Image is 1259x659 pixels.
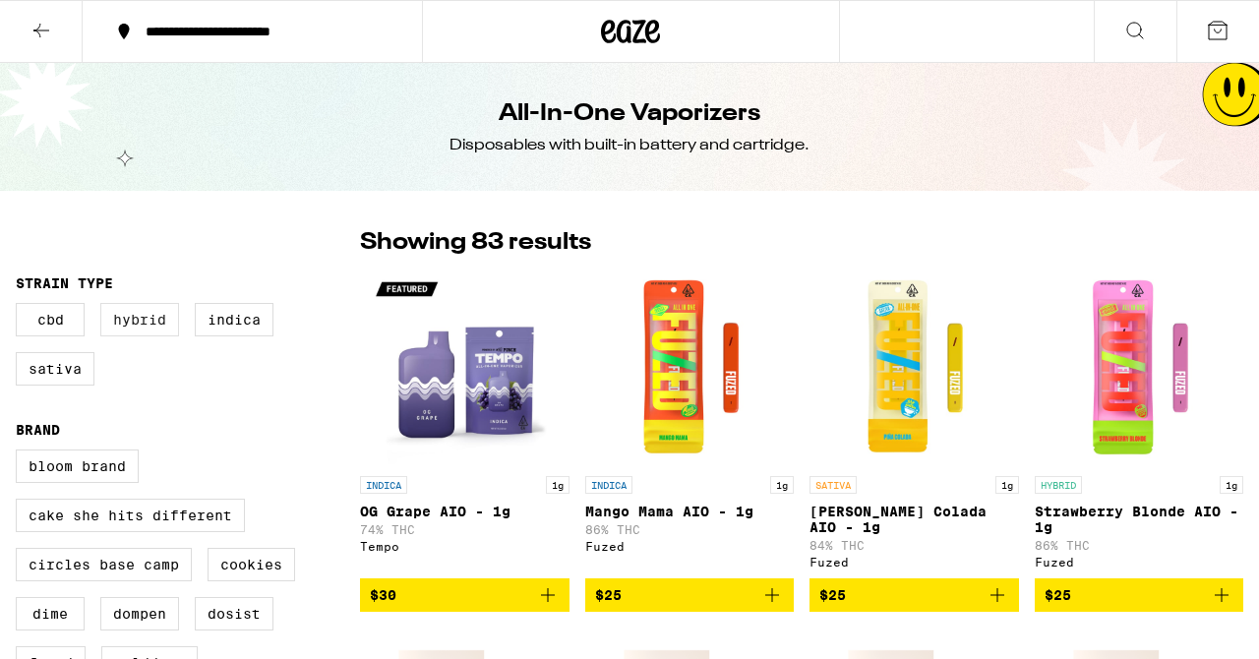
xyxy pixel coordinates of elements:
button: Add to bag [585,578,795,612]
p: 84% THC [809,539,1019,552]
p: Showing 83 results [360,226,591,260]
div: Fuzed [1035,556,1244,569]
label: Dompen [100,597,179,630]
h1: All-In-One Vaporizers [499,97,760,131]
a: Open page for OG Grape AIO - 1g from Tempo [360,270,570,578]
div: Disposables with built-in battery and cartridge. [450,135,809,156]
span: $25 [819,587,846,603]
a: Open page for Strawberry Blonde AIO - 1g from Fuzed [1035,270,1244,578]
legend: Strain Type [16,275,113,291]
p: INDICA [360,476,407,494]
p: 1g [995,476,1019,494]
legend: Brand [16,422,60,438]
span: $30 [370,587,396,603]
button: Add to bag [1035,578,1244,612]
img: Fuzed - Pina Colada AIO - 1g [815,270,1012,466]
p: INDICA [585,476,632,494]
a: Open page for Pina Colada AIO - 1g from Fuzed [809,270,1019,578]
p: 1g [546,476,570,494]
p: HYBRID [1035,476,1082,494]
label: Sativa [16,352,94,386]
p: 1g [1220,476,1243,494]
label: Hybrid [100,303,179,336]
img: Fuzed - Strawberry Blonde AIO - 1g [1041,270,1237,466]
label: Cookies [208,548,295,581]
p: [PERSON_NAME] Colada AIO - 1g [809,504,1019,535]
div: Fuzed [585,540,795,553]
span: $25 [595,587,622,603]
span: $25 [1045,587,1071,603]
label: CBD [16,303,85,336]
span: Help [42,14,83,31]
button: Add to bag [360,578,570,612]
label: Cake She Hits Different [16,499,245,532]
img: Tempo - OG Grape AIO - 1g [366,270,563,466]
label: Indica [195,303,273,336]
p: 86% THC [1035,539,1244,552]
p: 1g [770,476,794,494]
label: Bloom Brand [16,449,139,483]
p: 74% THC [360,523,570,536]
a: Open page for Mango Mama AIO - 1g from Fuzed [585,270,795,578]
div: Tempo [360,540,570,553]
p: Mango Mama AIO - 1g [585,504,795,519]
label: Circles Base Camp [16,548,192,581]
label: DIME [16,597,85,630]
div: Fuzed [809,556,1019,569]
label: Dosist [195,597,273,630]
p: OG Grape AIO - 1g [360,504,570,519]
p: 86% THC [585,523,795,536]
img: Fuzed - Mango Mama AIO - 1g [591,270,788,466]
button: Add to bag [809,578,1019,612]
p: SATIVA [809,476,857,494]
p: Strawberry Blonde AIO - 1g [1035,504,1244,535]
